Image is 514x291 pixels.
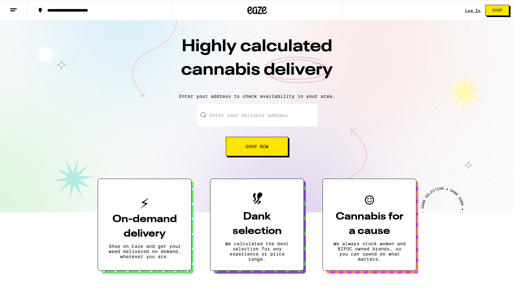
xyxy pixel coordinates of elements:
[226,137,288,156] button: Shop Now
[333,210,406,239] h3: Cannabis for a cause
[6,94,508,99] p: Enter your address to check availability in your area.
[221,210,293,239] h3: Dank selection
[485,5,509,16] button: Shop
[98,179,191,271] button: On-demand deliveryShop on Eaze and get your weed delivered on demand, wherever you are.
[197,104,317,127] input: Enter your delivery address
[108,244,181,259] p: Shop on Eaze and get your weed delivered on demand, wherever you are.
[210,179,304,271] button: Dank selectionWe calculated the best selection for any experience or price range.
[323,179,416,271] button: Cannabis for a causeWe always stock women and BIPOC owned brands, so you can spend on what matters.
[145,35,369,89] h1: Highly calculated cannabis delivery
[465,8,481,13] div: Log In
[221,241,293,262] p: We calculated the best selection for any experience or price range.
[245,144,269,149] span: Shop Now
[492,8,502,12] span: Shop
[333,241,406,262] p: We always stock women and BIPOC owned brands, so you can spend on what matters.
[108,212,181,241] h3: On-demand delivery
